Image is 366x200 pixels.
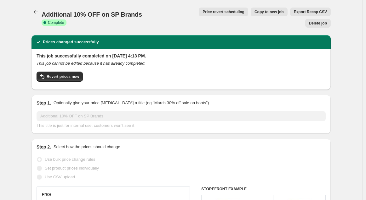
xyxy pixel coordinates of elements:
h2: Step 1. [37,100,51,106]
p: Optionally give your price [MEDICAL_DATA] a title (eg "March 30% off sale on boots") [54,100,209,106]
span: This title is just for internal use, customers won't see it [37,123,134,128]
i: This job cannot be edited because it has already completed. [37,61,146,66]
span: Export Recap CSV [294,9,327,14]
span: Additional 10% OFF on SP Brands [42,11,142,18]
h2: This job successfully completed on [DATE] 4:13 PM. [37,53,326,59]
h6: STOREFRONT EXAMPLE [201,186,326,192]
p: Select how the prices should change [54,144,120,150]
span: Price revert scheduling [203,9,244,14]
h2: Prices changed successfully [43,39,99,45]
button: Delete job [305,19,331,28]
button: Copy to new job [251,8,288,16]
span: Copy to new job [254,9,284,14]
h2: Step 2. [37,144,51,150]
span: Delete job [309,21,327,26]
button: Price change jobs [31,8,40,16]
span: Complete [48,20,64,25]
button: Export Recap CSV [290,8,331,16]
span: Revert prices now [47,74,79,79]
button: Revert prices now [37,72,83,82]
button: Price revert scheduling [199,8,248,16]
span: Use CSV upload [45,175,75,179]
span: Set product prices individually [45,166,99,170]
input: 30% off holiday sale [37,111,326,121]
span: Use bulk price change rules [45,157,95,162]
h3: Price [42,192,51,197]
